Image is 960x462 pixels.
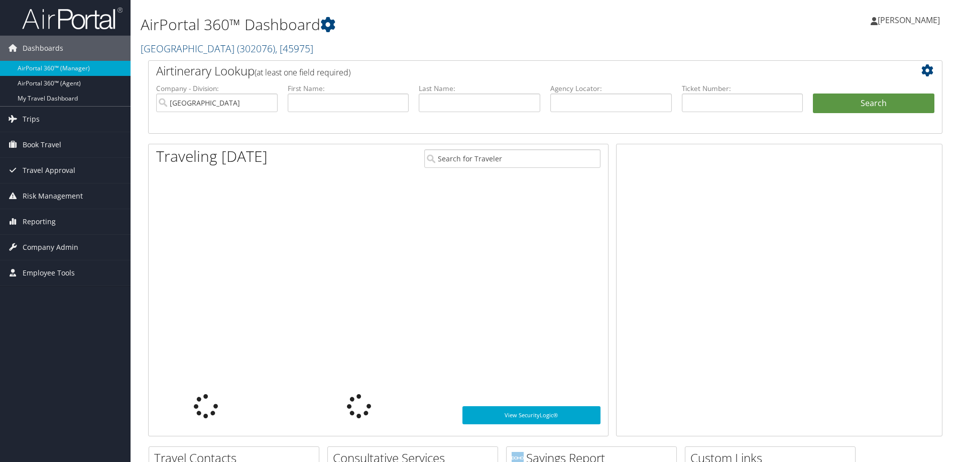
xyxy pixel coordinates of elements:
span: Employee Tools [23,260,75,286]
input: Search for Traveler [424,149,601,168]
label: Last Name: [419,83,540,94]
h1: Traveling [DATE] [156,146,268,167]
label: First Name: [288,83,409,94]
span: Company Admin [23,235,78,260]
label: Company - Division: [156,83,278,94]
span: Reporting [23,209,56,234]
a: [PERSON_NAME] [871,5,950,35]
button: Search [813,94,934,114]
span: [PERSON_NAME] [878,15,940,26]
label: Ticket Number: [682,83,803,94]
span: ( 302076 ) [237,42,275,55]
span: Book Travel [23,132,61,157]
label: Agency Locator: [550,83,672,94]
span: Travel Approval [23,158,75,183]
span: , [ 45975 ] [275,42,313,55]
a: [GEOGRAPHIC_DATA] [141,42,313,55]
h1: AirPortal 360™ Dashboard [141,14,680,35]
h2: Airtinerary Lookup [156,62,868,79]
span: Dashboards [23,36,63,61]
img: airportal-logo.png [22,7,123,30]
span: Risk Management [23,183,83,209]
span: (at least one field required) [255,67,350,78]
a: View SecurityLogic® [462,406,601,424]
span: Trips [23,107,40,132]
